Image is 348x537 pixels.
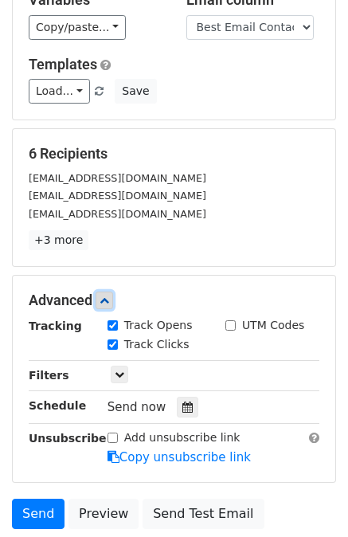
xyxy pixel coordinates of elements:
label: Track Opens [124,317,193,334]
strong: Tracking [29,319,82,332]
label: Add unsubscribe link [124,429,240,446]
h5: 6 Recipients [29,145,319,163]
h5: Advanced [29,292,319,309]
a: Preview [68,499,139,529]
a: Load... [29,79,90,104]
label: UTM Codes [242,317,304,334]
small: [EMAIL_ADDRESS][DOMAIN_NAME] [29,172,206,184]
a: +3 more [29,230,88,250]
a: Send [12,499,65,529]
a: Send Test Email [143,499,264,529]
span: Send now [108,400,166,414]
small: [EMAIL_ADDRESS][DOMAIN_NAME] [29,208,206,220]
strong: Unsubscribe [29,432,107,445]
a: Copy/paste... [29,15,126,40]
button: Save [115,79,156,104]
strong: Filters [29,369,69,382]
strong: Schedule [29,399,86,412]
a: Templates [29,56,97,73]
label: Track Clicks [124,336,190,353]
iframe: Chat Widget [268,461,348,537]
a: Copy unsubscribe link [108,450,251,464]
small: [EMAIL_ADDRESS][DOMAIN_NAME] [29,190,206,202]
